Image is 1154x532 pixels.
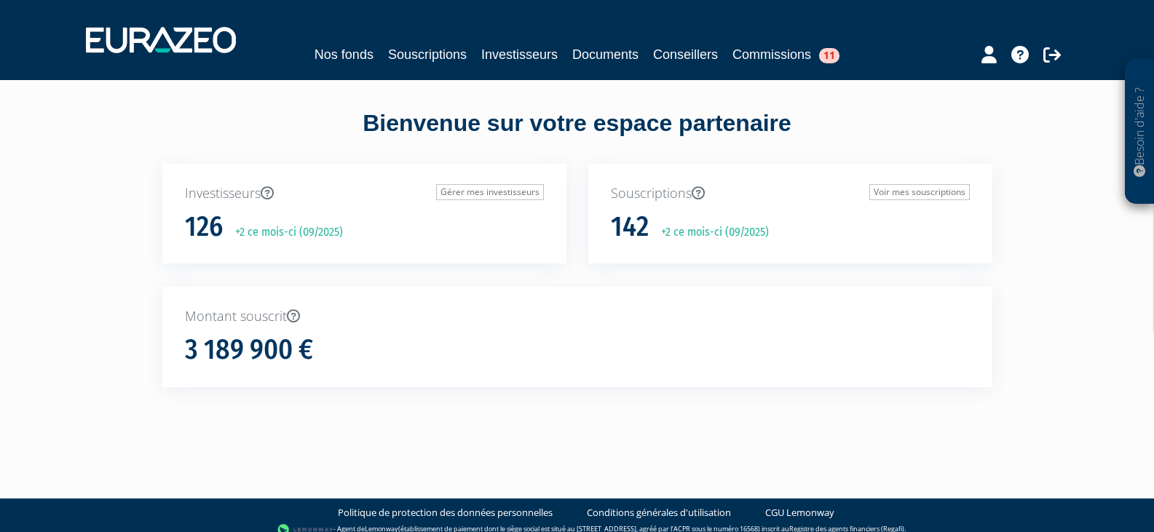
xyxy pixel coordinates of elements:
p: Souscriptions [611,184,970,203]
a: Voir mes souscriptions [869,184,970,200]
a: Souscriptions [388,44,467,65]
a: Commissions11 [732,44,839,65]
a: Conditions générales d'utilisation [587,506,731,520]
p: Montant souscrit [185,307,970,326]
a: Conseillers [653,44,718,65]
span: 11 [819,48,839,63]
a: CGU Lemonway [765,506,834,520]
p: Investisseurs [185,184,544,203]
div: Bienvenue sur votre espace partenaire [151,107,1003,164]
p: +2 ce mois-ci (09/2025) [651,224,769,241]
a: Gérer mes investisseurs [436,184,544,200]
p: +2 ce mois-ci (09/2025) [225,224,343,241]
h1: 142 [611,212,649,242]
a: Politique de protection des données personnelles [338,506,553,520]
img: 1732889491-logotype_eurazeo_blanc_rvb.png [86,27,236,53]
p: Besoin d'aide ? [1131,66,1148,197]
a: Nos fonds [315,44,374,65]
h1: 126 [185,212,223,242]
a: Investisseurs [481,44,558,65]
h1: 3 189 900 € [185,335,313,365]
a: Documents [572,44,639,65]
